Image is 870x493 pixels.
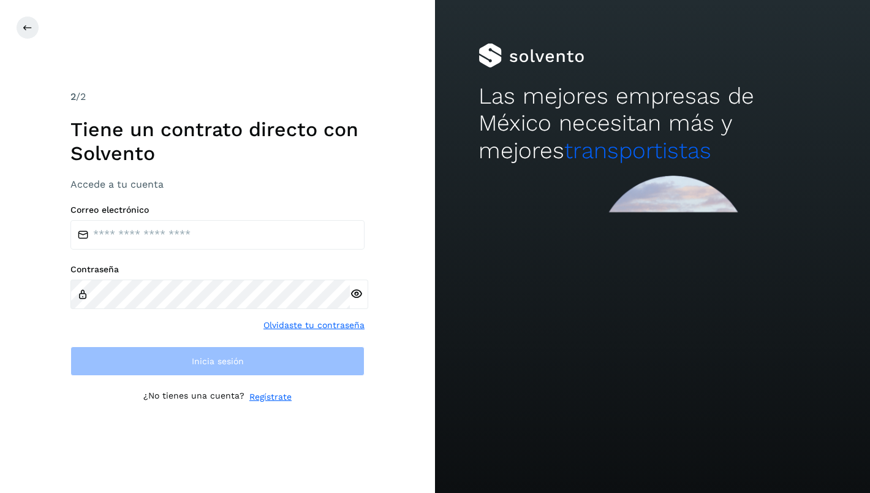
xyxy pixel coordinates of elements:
[70,90,365,104] div: /2
[70,264,365,275] label: Contraseña
[70,205,365,215] label: Correo electrónico
[478,83,826,164] h2: Las mejores empresas de México necesitan más y mejores
[70,118,365,165] h1: Tiene un contrato directo con Solvento
[70,178,365,190] h3: Accede a tu cuenta
[70,346,365,376] button: Inicia sesión
[192,357,244,365] span: Inicia sesión
[143,391,244,403] p: ¿No tienes una cuenta?
[249,391,292,403] a: Regístrate
[70,91,76,102] span: 2
[564,137,711,164] span: transportistas
[263,319,365,332] a: Olvidaste tu contraseña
